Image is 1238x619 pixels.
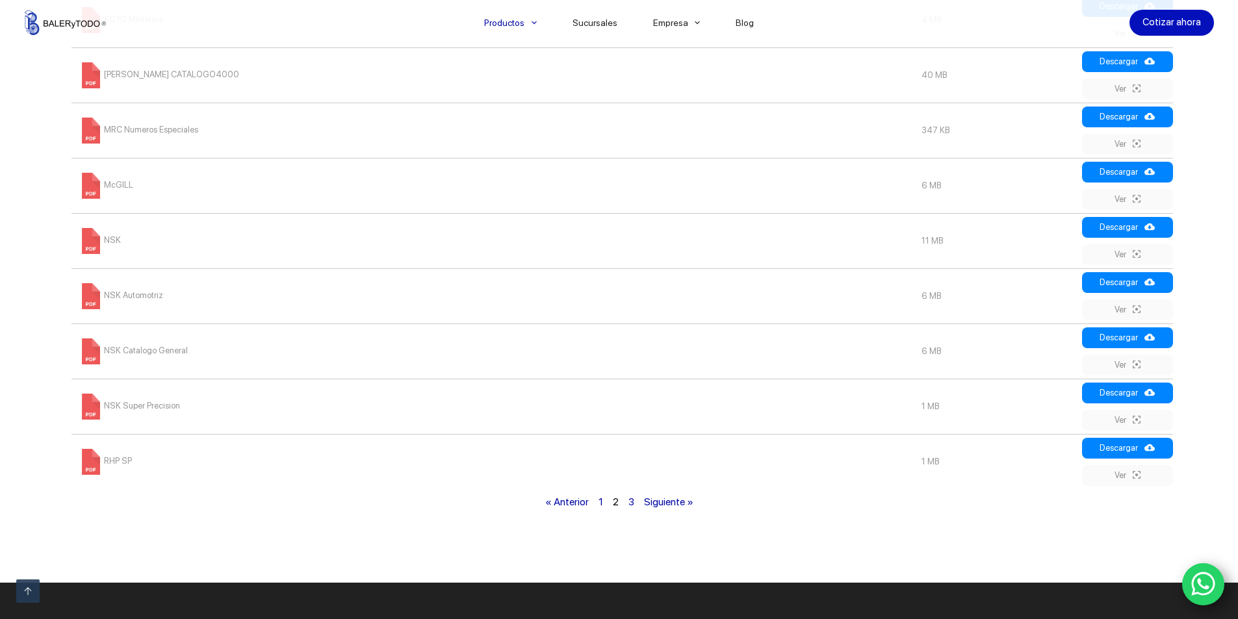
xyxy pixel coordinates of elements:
[628,496,634,508] a: 3
[78,69,239,79] a: [PERSON_NAME] CATALOGO4000
[1082,244,1173,265] a: Ver
[1129,10,1214,36] a: Cotizar ahora
[1082,299,1173,320] a: Ver
[1082,217,1173,238] a: Descargar
[644,496,693,508] a: Siguiente »
[1082,355,1173,375] a: Ver
[78,401,180,411] a: NSK Super Precision
[915,268,1079,323] td: 6 MB
[915,103,1079,158] td: 347 KB
[1082,465,1173,486] a: Ver
[545,496,589,508] a: « Anterior
[78,290,163,300] a: NSK Automotriz
[78,346,188,355] a: NSK Catalogo General
[1082,134,1173,155] a: Ver
[1082,438,1173,459] a: Descargar
[599,496,603,508] a: 1
[915,323,1079,379] td: 6 MB
[25,10,106,35] img: Balerytodo
[78,125,198,134] a: MRC Numeros Especiales
[915,379,1079,434] td: 1 MB
[915,213,1079,268] td: 11 MB
[78,456,132,466] a: RHP SP
[1082,383,1173,403] a: Descargar
[16,579,40,603] a: Ir arriba
[1182,563,1225,606] a: WhatsApp
[915,158,1079,213] td: 6 MB
[1082,410,1173,431] a: Ver
[1082,189,1173,210] a: Ver
[915,434,1079,489] td: 1 MB
[613,496,619,508] span: 2
[78,235,121,245] a: NSK
[1082,327,1173,348] a: Descargar
[1082,79,1173,99] a: Ver
[1082,162,1173,183] a: Descargar
[78,180,133,190] a: McGILL
[1082,272,1173,293] a: Descargar
[1082,107,1173,127] a: Descargar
